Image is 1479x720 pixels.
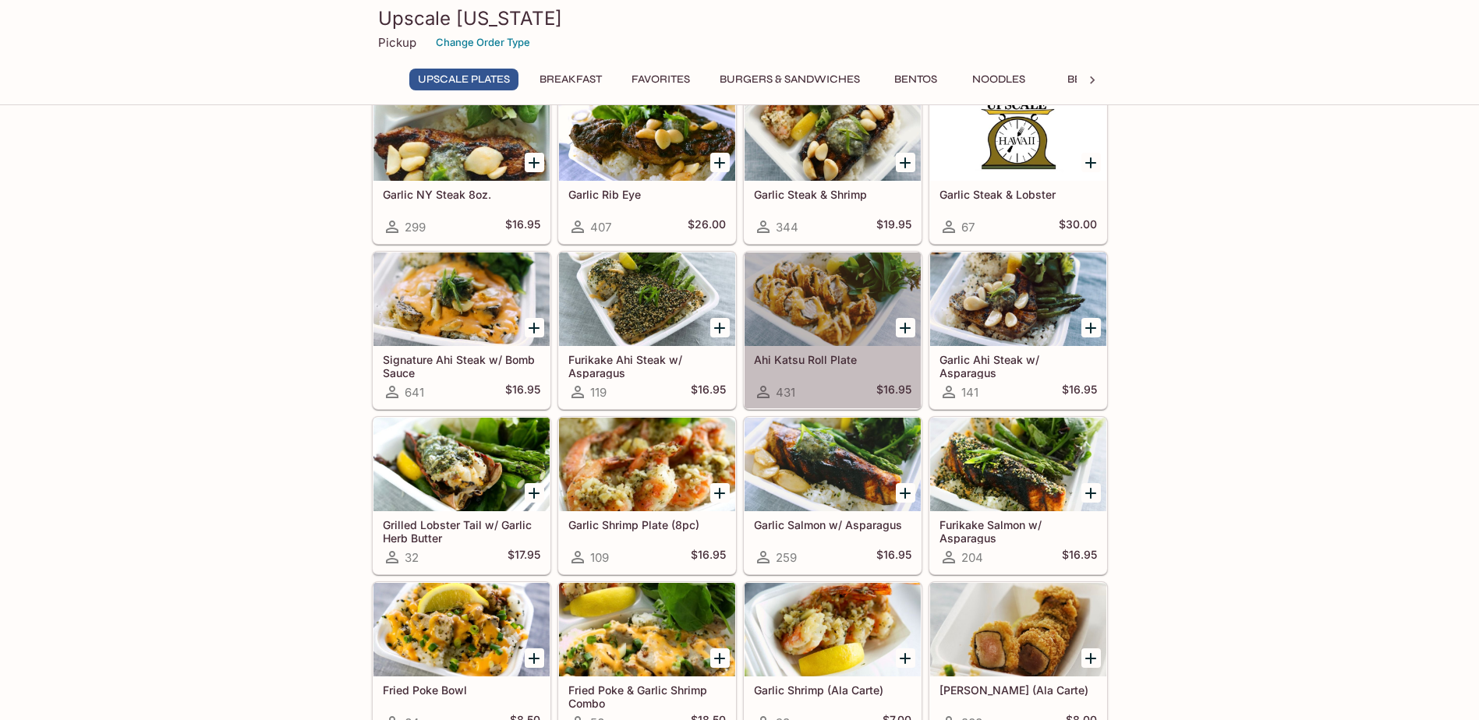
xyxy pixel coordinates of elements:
a: Garlic Salmon w/ Asparagus259$16.95 [744,417,922,574]
button: Favorites [623,69,699,90]
h5: Garlic Steak & Shrimp [754,188,911,201]
button: Add Garlic NY Steak 8oz. [525,153,544,172]
a: Grilled Lobster Tail w/ Garlic Herb Butter32$17.95 [373,417,550,574]
div: Garlic Salmon w/ Asparagus [745,418,921,511]
span: 344 [776,220,798,235]
button: Add Signature Ahi Steak w/ Bomb Sauce [525,318,544,337]
div: Furikake Ahi Steak w/ Asparagus [559,252,735,346]
span: 141 [961,385,978,400]
h5: Furikake Salmon w/ Asparagus [939,518,1097,544]
div: Garlic Shrimp (Ala Carte) [745,583,921,676]
div: Garlic Shrimp Plate (8pc) [559,418,735,511]
a: Garlic Ahi Steak w/ Asparagus141$16.95 [929,252,1107,409]
button: Add Garlic Shrimp (Ala Carte) [896,648,915,668]
h5: $16.95 [691,383,726,401]
button: UPSCALE Plates [409,69,518,90]
a: Furikake Ahi Steak w/ Asparagus119$16.95 [558,252,736,409]
button: Add Furikake Salmon w/ Asparagus [1081,483,1101,503]
span: 431 [776,385,795,400]
a: Garlic Steak & Lobster67$30.00 [929,86,1107,244]
button: Add Garlic Steak & Shrimp [896,153,915,172]
button: Change Order Type [429,30,537,55]
div: Ahi Katsu Roll Plate [745,252,921,346]
div: Fried Poke & Garlic Shrimp Combo [559,583,735,676]
h5: Grilled Lobster Tail w/ Garlic Herb Butter [383,518,540,544]
a: Signature Ahi Steak w/ Bomb Sauce641$16.95 [373,252,550,409]
h5: $16.95 [876,548,911,566]
h5: Garlic Steak & Lobster [939,188,1097,201]
h5: [PERSON_NAME] (Ala Carte) [939,683,1097,697]
button: Bentos [881,69,951,90]
div: Grilled Lobster Tail w/ Garlic Herb Butter [373,418,550,511]
span: 67 [961,220,975,235]
a: Garlic NY Steak 8oz.299$16.95 [373,86,550,244]
button: Add Garlic Steak & Lobster [1081,153,1101,172]
h5: $16.95 [505,383,540,401]
span: 407 [590,220,611,235]
h5: Ahi Katsu Roll Plate [754,353,911,366]
div: Garlic Steak & Lobster [930,87,1106,181]
h5: Garlic Shrimp (Ala Carte) [754,683,911,697]
h5: Fried Poke & Garlic Shrimp Combo [568,683,726,709]
h5: $19.95 [876,217,911,236]
h5: $26.00 [688,217,726,236]
h5: $16.95 [691,548,726,566]
div: Ahi Katsu Roll (Ala Carte) [930,583,1106,676]
h5: $16.95 [876,383,911,401]
h5: $17.95 [508,548,540,566]
div: Signature Ahi Steak w/ Bomb Sauce [373,252,550,346]
span: 119 [590,385,607,400]
span: 299 [405,220,426,235]
a: Garlic Steak & Shrimp344$19.95 [744,86,922,244]
button: Breakfast [531,69,610,90]
button: Add Garlic Rib Eye [710,153,730,172]
h5: Garlic Salmon w/ Asparagus [754,518,911,531]
span: 109 [590,550,609,565]
button: Beef [1046,69,1116,90]
button: Add Grilled Lobster Tail w/ Garlic Herb Butter [525,483,544,503]
a: Garlic Rib Eye407$26.00 [558,86,736,244]
h5: $16.95 [1062,548,1097,566]
button: Add Garlic Ahi Steak w/ Asparagus [1081,318,1101,337]
h5: $16.95 [1062,383,1097,401]
div: Fried Poke Bowl [373,583,550,676]
h3: Upscale [US_STATE] [378,6,1102,30]
h5: Garlic Shrimp Plate (8pc) [568,518,726,531]
h5: Furikake Ahi Steak w/ Asparagus [568,353,726,379]
a: Ahi Katsu Roll Plate431$16.95 [744,252,922,409]
h5: Signature Ahi Steak w/ Bomb Sauce [383,353,540,379]
button: Noodles [964,69,1034,90]
span: 204 [961,550,983,565]
button: Add Furikake Ahi Steak w/ Asparagus [710,318,730,337]
div: Garlic Rib Eye [559,87,735,181]
a: Furikake Salmon w/ Asparagus204$16.95 [929,417,1107,574]
h5: $16.95 [505,217,540,236]
h5: Garlic Ahi Steak w/ Asparagus [939,353,1097,379]
div: Garlic NY Steak 8oz. [373,87,550,181]
button: Add Fried Poke Bowl [525,648,544,668]
h5: Garlic Rib Eye [568,188,726,201]
button: Add Ahi Katsu Roll (Ala Carte) [1081,648,1101,668]
button: Add Garlic Shrimp Plate (8pc) [710,483,730,503]
div: Furikake Salmon w/ Asparagus [930,418,1106,511]
button: Add Garlic Salmon w/ Asparagus [896,483,915,503]
p: Pickup [378,35,416,50]
h5: Garlic NY Steak 8oz. [383,188,540,201]
span: 259 [776,550,797,565]
div: Garlic Steak & Shrimp [745,87,921,181]
span: 641 [405,385,424,400]
h5: $30.00 [1059,217,1097,236]
h5: Fried Poke Bowl [383,683,540,697]
a: Garlic Shrimp Plate (8pc)109$16.95 [558,417,736,574]
span: 32 [405,550,419,565]
button: Add Ahi Katsu Roll Plate [896,318,915,337]
button: Add Fried Poke & Garlic Shrimp Combo [710,648,730,668]
button: Burgers & Sandwiches [711,69,869,90]
div: Garlic Ahi Steak w/ Asparagus [930,252,1106,346]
